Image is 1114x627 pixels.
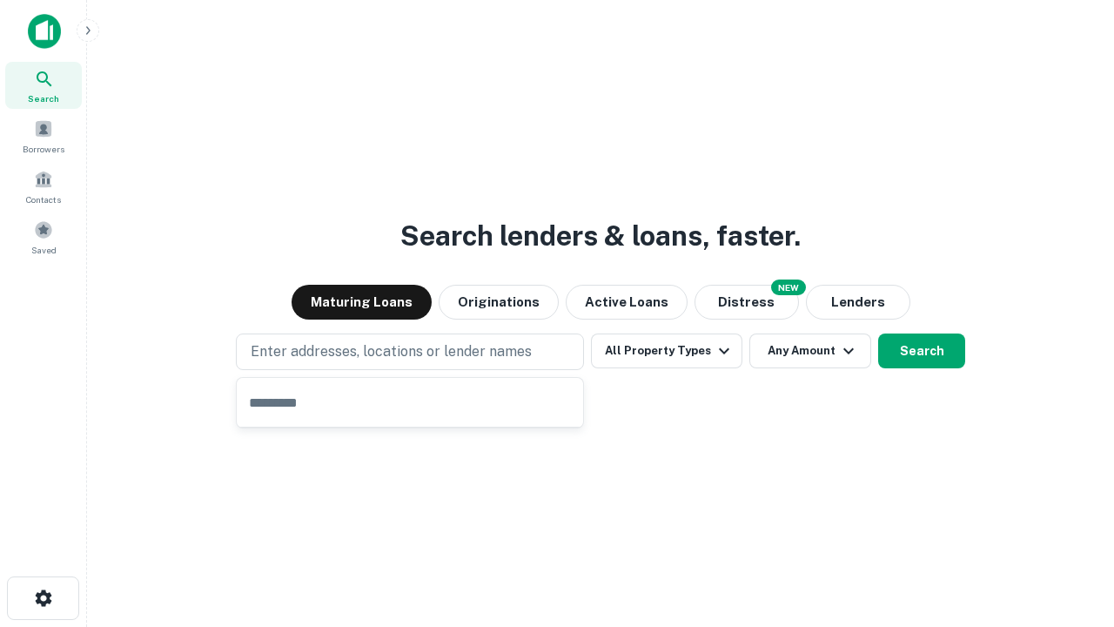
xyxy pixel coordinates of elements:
a: Saved [5,213,82,260]
span: Search [28,91,59,105]
h3: Search lenders & loans, faster. [400,215,801,257]
button: Any Amount [749,334,871,368]
a: Borrowers [5,112,82,159]
button: Lenders [806,285,910,320]
a: Contacts [5,163,82,210]
button: Originations [439,285,559,320]
span: Contacts [26,192,61,206]
img: capitalize-icon.png [28,14,61,49]
button: Search [878,334,965,368]
p: Enter addresses, locations or lender names [251,341,532,362]
a: Search [5,62,82,109]
button: All Property Types [591,334,742,368]
span: Borrowers [23,142,64,156]
button: Enter addresses, locations or lender names [236,334,584,370]
button: Search distressed loans with lien and other non-mortgage details. [695,285,799,320]
iframe: Chat Widget [1027,488,1114,571]
span: Saved [31,243,57,257]
div: NEW [771,280,806,295]
button: Maturing Loans [292,285,432,320]
button: Active Loans [566,285,688,320]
